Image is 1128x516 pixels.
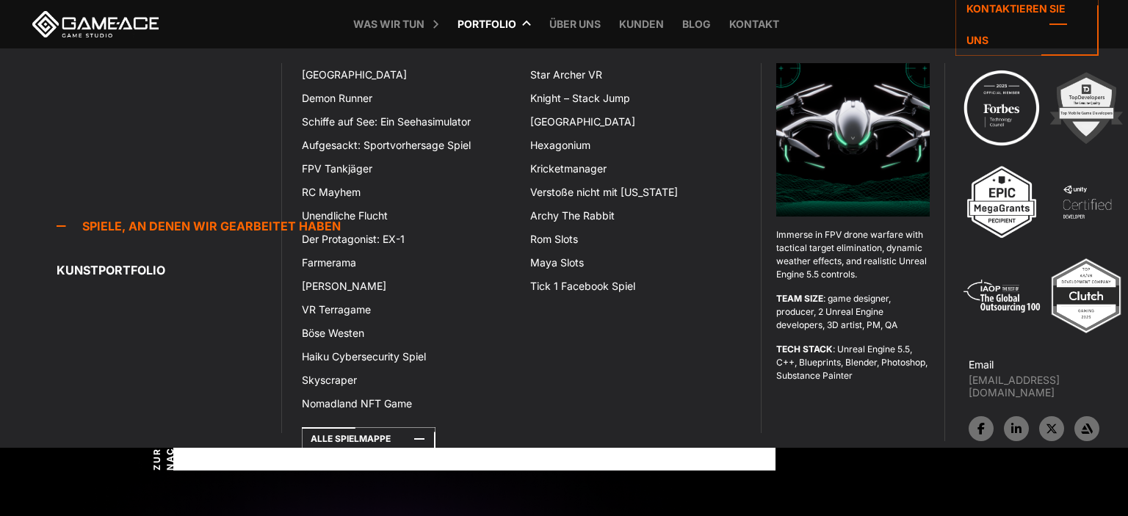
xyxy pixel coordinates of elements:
[302,427,435,451] a: Alle Spielmappe
[293,181,521,204] a: RC Mayhem
[961,68,1042,148] img: Technology council badge program ace 2025 game ace
[293,251,521,275] a: Farmerama
[521,110,750,134] a: [GEOGRAPHIC_DATA]
[776,293,823,304] strong: TEAM SIZE
[776,343,930,382] p: : Unreal Engine 5.5, C++, Blueprints, Blender, Photoshop, Substance Painter
[57,211,281,241] a: Spiele, an denen wir gearbeitet haben
[521,157,750,181] a: Kricketmanager
[969,374,1128,399] a: [EMAIL_ADDRESS][DOMAIN_NAME]
[293,228,521,251] a: Der Protagonist: EX-1
[293,345,521,368] a: Haiku Cybersecurity Spiel
[293,392,521,415] a: Nomadland NFT Game
[521,228,750,251] a: Rom Slots
[521,251,750,275] a: Maya Slots
[293,275,521,298] a: [PERSON_NAME]
[969,358,994,371] strong: Email
[293,368,521,392] a: Skyscraper
[293,298,521,321] a: VR Terragame
[521,204,750,228] a: Archy The Rabbit
[961,161,1042,242] img: 3
[293,204,521,228] a: Unendliche Flucht
[1046,68,1127,148] img: 2
[293,321,521,345] a: Böse Westen
[293,110,521,134] a: Schiffe auf See: Ein Seehasimulator
[293,134,521,157] a: Aufgesackt: Sportvorhersage Spiel
[521,87,750,110] a: Knight – Stack Jump
[776,228,930,281] p: Immerse in FPV drone warfare with tactical target elimination, dynamic weather effects, and reali...
[776,292,930,332] p: : game designer, producer, 2 Unreal Engine developers, 3D artist, PM, QA
[1046,161,1127,242] img: 4
[293,157,521,181] a: FPV Tankjäger
[1046,255,1127,336] img: Top ar vr development company gaming 2025 game ace
[776,344,833,355] strong: TECH STACK
[961,255,1042,336] img: 5
[521,181,750,204] a: Verstoße nicht mit [US_STATE]
[293,87,521,110] a: Demon Runner
[521,275,750,298] a: Tick 1 Facebook Spiel
[776,63,930,217] img: Fpv tank hunter top menu
[521,63,750,87] a: Star Archer VR
[293,63,521,87] a: [GEOGRAPHIC_DATA]
[521,134,750,157] a: Hexagonium
[57,255,281,285] a: Kunstportfolio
